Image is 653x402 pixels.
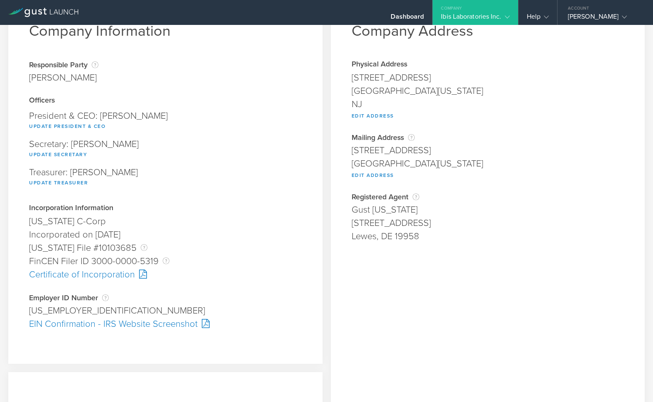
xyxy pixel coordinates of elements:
[29,22,302,40] h1: Company Information
[29,121,105,131] button: Update President & CEO
[352,170,394,180] button: Edit Address
[568,12,638,25] div: [PERSON_NAME]
[352,157,624,170] div: [GEOGRAPHIC_DATA][US_STATE]
[29,97,302,105] div: Officers
[29,241,302,255] div: [US_STATE] File #10103685
[352,84,624,98] div: [GEOGRAPHIC_DATA][US_STATE]
[29,317,302,331] div: EIN Confirmation - IRS Website Screenshot
[29,164,302,192] div: Treasurer: [PERSON_NAME]
[29,135,302,164] div: Secretary: [PERSON_NAME]
[352,22,624,40] h1: Company Address
[29,178,88,188] button: Update Treasurer
[352,133,624,142] div: Mailing Address
[611,362,653,402] iframe: Chat Widget
[29,71,98,84] div: [PERSON_NAME]
[352,203,624,216] div: Gust [US_STATE]
[29,204,302,213] div: Incorporation Information
[29,228,302,241] div: Incorporated on [DATE]
[352,230,624,243] div: Lewes, DE 19958
[29,304,302,317] div: [US_EMPLOYER_IDENTIFICATION_NUMBER]
[29,215,302,228] div: [US_STATE] C-Corp
[352,193,624,201] div: Registered Agent
[441,12,509,25] div: Ibis Laboratories Inc.
[391,12,424,25] div: Dashboard
[29,107,302,135] div: President & CEO: [PERSON_NAME]
[352,61,624,69] div: Physical Address
[352,71,624,84] div: [STREET_ADDRESS]
[352,98,624,111] div: NJ
[29,294,302,302] div: Employer ID Number
[527,12,549,25] div: Help
[352,216,624,230] div: [STREET_ADDRESS]
[352,111,394,121] button: Edit Address
[29,61,98,69] div: Responsible Party
[29,255,302,268] div: FinCEN Filer ID 3000-0000-5319
[29,150,87,159] button: Update Secretary
[29,268,302,281] div: Certificate of Incorporation
[352,144,624,157] div: [STREET_ADDRESS]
